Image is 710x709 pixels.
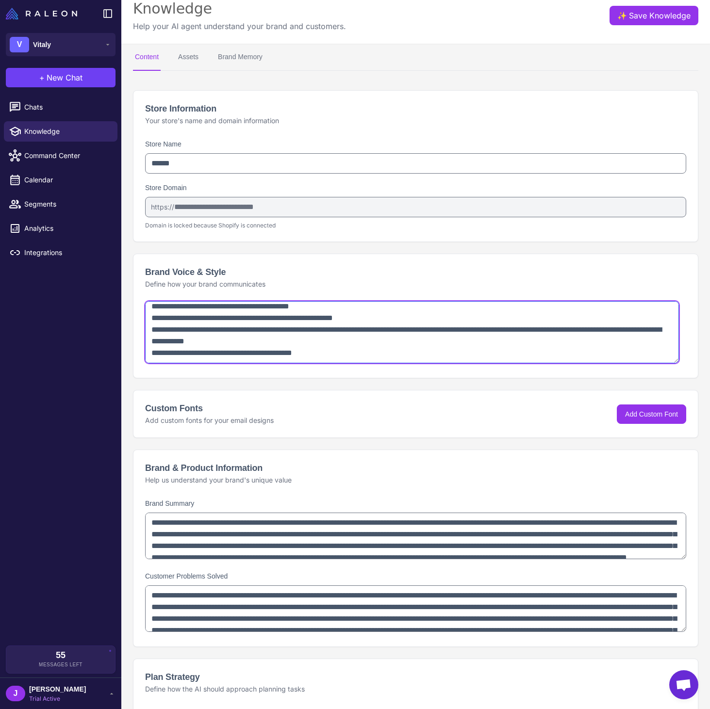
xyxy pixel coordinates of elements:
[145,140,182,148] label: Store Name
[6,68,116,87] button: +New Chat
[145,475,686,485] p: Help us understand your brand's unique value
[4,170,117,190] a: Calendar
[4,97,117,117] a: Chats
[4,121,117,142] a: Knowledge
[145,115,686,126] p: Your store's name and domain information
[133,20,346,32] p: Help your AI agent understand your brand and customers.
[145,671,686,684] h2: Plan Strategy
[24,199,110,209] span: Segments
[6,33,116,56] button: VVitaly
[24,102,110,113] span: Chats
[29,694,86,703] span: Trial Active
[6,8,77,19] img: Raleon Logo
[610,6,698,25] button: ✨Save Knowledge
[47,72,83,83] span: New Chat
[669,670,698,699] a: Open chat
[145,684,686,694] p: Define how the AI should approach planning tasks
[4,242,117,263] a: Integrations
[145,184,187,192] label: Store Domain
[6,686,25,701] div: J
[24,247,110,258] span: Integrations
[39,72,45,83] span: +
[29,684,86,694] span: [PERSON_NAME]
[4,145,117,166] a: Command Center
[39,661,83,668] span: Messages Left
[133,44,161,71] button: Content
[4,218,117,239] a: Analytics
[145,572,228,580] label: Customer Problems Solved
[24,126,110,137] span: Knowledge
[625,410,678,418] span: Add Custom Font
[4,194,117,214] a: Segments
[24,223,110,234] span: Analytics
[145,279,686,290] p: Define how your brand communicates
[24,175,110,185] span: Calendar
[33,39,51,50] span: Vitaly
[145,462,686,475] h2: Brand & Product Information
[145,266,686,279] h2: Brand Voice & Style
[617,404,686,424] button: Add Custom Font
[216,44,264,71] button: Brand Memory
[176,44,200,71] button: Assets
[56,651,66,660] span: 55
[145,500,194,507] label: Brand Summary
[24,150,110,161] span: Command Center
[145,415,274,426] p: Add custom fonts for your email designs
[145,221,686,230] p: Domain is locked because Shopify is connected
[145,102,686,115] h2: Store Information
[145,402,274,415] h2: Custom Fonts
[617,10,625,17] span: ✨
[10,37,29,52] div: V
